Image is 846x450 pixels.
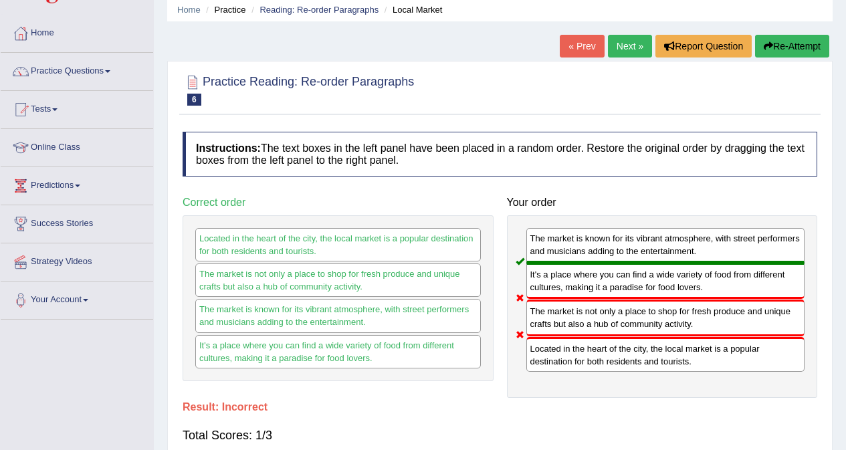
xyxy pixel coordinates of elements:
[187,94,201,106] span: 6
[183,132,817,177] h4: The text boxes in the left panel have been placed in a random order. Restore the original order b...
[608,35,652,58] a: Next »
[1,282,153,315] a: Your Account
[1,167,153,201] a: Predictions
[755,35,829,58] button: Re-Attempt
[1,205,153,239] a: Success Stories
[381,3,443,16] li: Local Market
[655,35,752,58] button: Report Question
[195,228,481,261] div: Located in the heart of the city, the local market is a popular destination for both residents an...
[1,129,153,162] a: Online Class
[1,53,153,86] a: Practice Questions
[203,3,245,16] li: Practice
[507,197,818,209] h4: Your order
[259,5,379,15] a: Reading: Re-order Paragraphs
[560,35,604,58] a: « Prev
[196,142,261,154] b: Instructions:
[183,72,414,106] h2: Practice Reading: Re-order Paragraphs
[526,228,805,263] div: The market is known for its vibrant atmosphere, with street performers and musicians adding to th...
[1,91,153,124] a: Tests
[195,335,481,368] div: It's a place where you can find a wide variety of food from different cultures, making it a parad...
[177,5,201,15] a: Home
[526,263,805,299] div: It's a place where you can find a wide variety of food from different cultures, making it a parad...
[183,401,817,413] h4: Result:
[1,243,153,277] a: Strategy Videos
[1,15,153,48] a: Home
[195,263,481,297] div: The market is not only a place to shop for fresh produce and unique crafts but also a hub of comm...
[526,300,805,336] div: The market is not only a place to shop for fresh produce and unique crafts but also a hub of comm...
[526,337,805,372] div: Located in the heart of the city, the local market is a popular destination for both residents an...
[195,299,481,332] div: The market is known for its vibrant atmosphere, with street performers and musicians adding to th...
[183,197,494,209] h4: Correct order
